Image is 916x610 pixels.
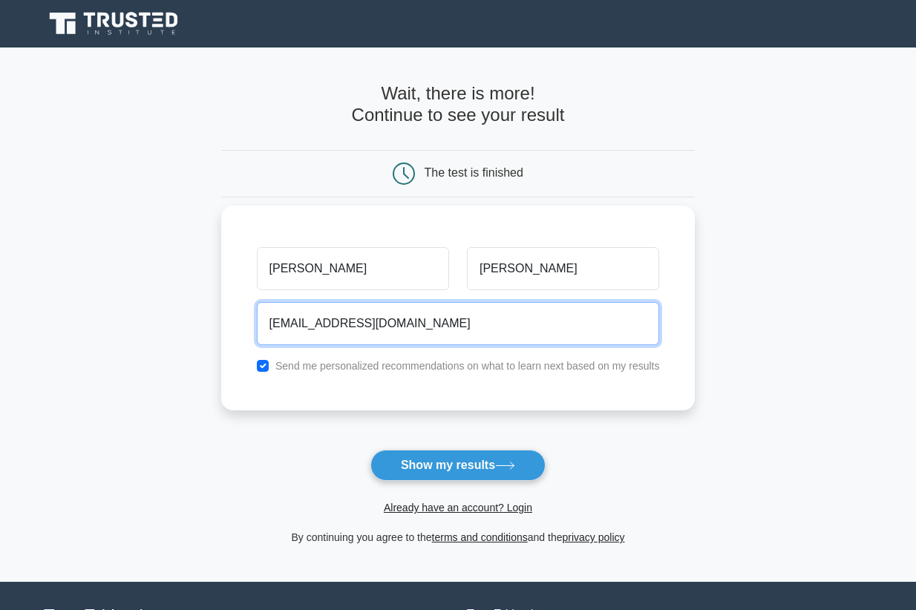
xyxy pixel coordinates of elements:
a: Already have an account? Login [384,502,532,514]
a: terms and conditions [432,531,528,543]
a: privacy policy [563,531,625,543]
input: Email [257,302,660,345]
input: Last name [467,247,659,290]
div: The test is finished [425,166,523,179]
button: Show my results [370,450,546,481]
input: First name [257,247,449,290]
div: By continuing you agree to the and the [212,528,704,546]
h4: Wait, there is more! Continue to see your result [221,83,696,126]
label: Send me personalized recommendations on what to learn next based on my results [275,360,660,372]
